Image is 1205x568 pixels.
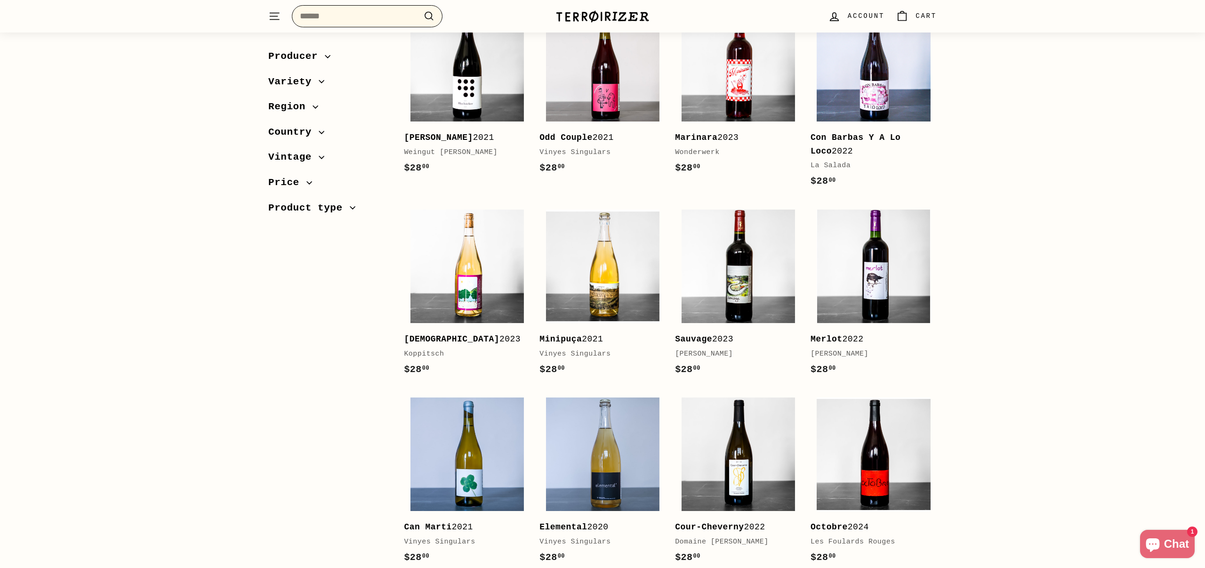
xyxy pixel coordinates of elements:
span: Region [268,99,313,115]
sup: 00 [693,365,700,372]
a: Sauvage2023[PERSON_NAME] [675,203,801,386]
div: Domaine [PERSON_NAME] [675,536,792,548]
a: [DEMOGRAPHIC_DATA]2023Koppitsch [404,203,530,386]
div: Vinyes Singulars [539,536,656,548]
b: Sauvage [675,334,712,344]
div: 2022 [811,333,927,346]
div: 2021 [539,131,656,145]
b: Con Barbas Y A Lo Loco [811,133,900,156]
button: Product type [268,198,389,223]
sup: 00 [558,553,565,560]
span: Producer [268,49,325,65]
span: $28 [539,162,565,173]
span: $28 [675,364,700,375]
a: Account [822,2,890,30]
b: Cour-Cheverny [675,522,744,532]
button: Variety [268,72,389,97]
a: [PERSON_NAME]2021Weingut [PERSON_NAME] [404,1,530,185]
div: 2021 [404,520,521,534]
div: 2021 [539,333,656,346]
span: Country [268,124,319,140]
div: 2023 [675,333,792,346]
sup: 00 [422,163,429,170]
div: Vinyes Singulars [539,147,656,158]
span: $28 [404,364,429,375]
div: [PERSON_NAME] [811,349,927,360]
button: Region [268,97,389,122]
div: 2022 [675,520,792,534]
sup: 00 [558,163,565,170]
div: 2023 [404,333,521,346]
span: Price [268,175,306,191]
span: $28 [811,364,836,375]
button: Country [268,122,389,147]
b: Octobre [811,522,848,532]
sup: 00 [558,365,565,372]
sup: 00 [828,553,835,560]
div: Vinyes Singulars [404,536,521,548]
sup: 00 [828,177,835,184]
div: 2022 [811,131,927,158]
div: 2021 [404,131,521,145]
sup: 00 [693,163,700,170]
div: 2024 [811,520,927,534]
span: Vintage [268,149,319,165]
span: Account [848,11,884,21]
span: $28 [811,176,836,187]
div: Les Foulards Rouges [811,536,927,548]
a: Merlot2022[PERSON_NAME] [811,203,937,386]
b: Marinara [675,133,717,142]
a: Cart [890,2,942,30]
span: Cart [916,11,937,21]
div: La Salada [811,160,927,171]
b: Can Marti [404,522,451,532]
span: Variety [268,74,319,90]
span: $28 [404,552,429,563]
sup: 00 [693,553,700,560]
b: [DEMOGRAPHIC_DATA] [404,334,499,344]
a: Con Barbas Y A Lo Loco2022La Salada [811,1,937,198]
sup: 00 [828,365,835,372]
div: 2020 [539,520,656,534]
span: $28 [539,552,565,563]
a: Minipuça2021Vinyes Singulars [539,203,666,386]
span: $28 [675,162,700,173]
div: 2023 [675,131,792,145]
div: [PERSON_NAME] [675,349,792,360]
span: Product type [268,200,350,216]
span: $28 [539,364,565,375]
b: Elemental [539,522,587,532]
button: Vintage [268,147,389,172]
span: $28 [811,552,836,563]
span: $28 [675,552,700,563]
div: Vinyes Singulars [539,349,656,360]
button: Price [268,172,389,198]
sup: 00 [422,553,429,560]
span: $28 [404,162,429,173]
button: Producer [268,46,389,72]
sup: 00 [422,365,429,372]
b: [PERSON_NAME] [404,133,473,142]
inbox-online-store-chat: Shopify online store chat [1137,530,1197,560]
b: Odd Couple [539,133,593,142]
a: Odd Couple2021Vinyes Singulars [539,1,666,185]
b: Merlot [811,334,843,344]
div: Wonderwerk [675,147,792,158]
b: Minipuça [539,334,582,344]
a: Marinara2023Wonderwerk [675,1,801,185]
div: Weingut [PERSON_NAME] [404,147,521,158]
div: Koppitsch [404,349,521,360]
